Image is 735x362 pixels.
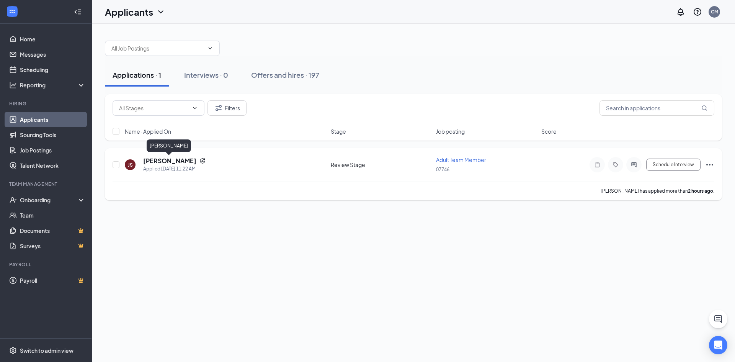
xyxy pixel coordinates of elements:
div: Payroll [9,261,84,268]
span: Name · Applied On [125,128,171,135]
svg: Notifications [676,7,685,16]
div: Offers and hires · 197 [251,70,319,80]
svg: Ellipses [705,160,714,169]
div: Review Stage [331,161,431,169]
div: Applications · 1 [113,70,161,80]
b: 2 hours ago [688,188,713,194]
a: SurveysCrown [20,238,85,254]
svg: QuestionInfo [693,7,702,16]
svg: ActiveChat [629,162,639,168]
span: Stage [331,128,346,135]
div: Onboarding [20,196,79,204]
span: Adult Team Member [436,156,486,163]
a: Job Postings [20,143,85,158]
div: CM [711,8,718,15]
svg: ChatActive [714,314,723,324]
div: JS [128,162,133,168]
div: Applied [DATE] 11:22 AM [143,165,206,173]
svg: Note [593,162,602,168]
h5: [PERSON_NAME] [143,157,196,165]
a: Scheduling [20,62,85,77]
svg: Tag [611,162,620,168]
svg: UserCheck [9,196,17,204]
svg: Settings [9,347,17,354]
input: All Job Postings [111,44,204,52]
svg: ChevronDown [156,7,165,16]
a: Talent Network [20,158,85,173]
p: [PERSON_NAME] has applied more than . [601,188,714,194]
svg: WorkstreamLogo [8,8,16,15]
div: Team Management [9,181,84,187]
div: Switch to admin view [20,347,73,354]
a: Messages [20,47,85,62]
button: ChatActive [709,310,727,328]
span: Score [541,128,557,135]
a: Team [20,208,85,223]
svg: Collapse [74,8,82,16]
div: Open Intercom Messenger [709,336,727,354]
a: Sourcing Tools [20,127,85,143]
svg: Analysis [9,81,17,89]
svg: ChevronDown [192,105,198,111]
h1: Applicants [105,5,153,18]
a: Home [20,31,85,47]
a: Applicants [20,112,85,127]
div: [PERSON_NAME] [147,139,191,152]
button: Filter Filters [207,100,247,116]
svg: Filter [214,103,223,113]
div: Interviews · 0 [184,70,228,80]
input: Search in applications [599,100,714,116]
div: Hiring [9,100,84,107]
a: DocumentsCrown [20,223,85,238]
svg: ChevronDown [207,45,213,51]
input: All Stages [119,104,189,112]
div: Reporting [20,81,86,89]
svg: Reapply [199,158,206,164]
svg: MagnifyingGlass [701,105,707,111]
span: 07746 [436,167,449,172]
a: PayrollCrown [20,273,85,288]
button: Schedule Interview [646,159,701,171]
span: Job posting [436,128,465,135]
